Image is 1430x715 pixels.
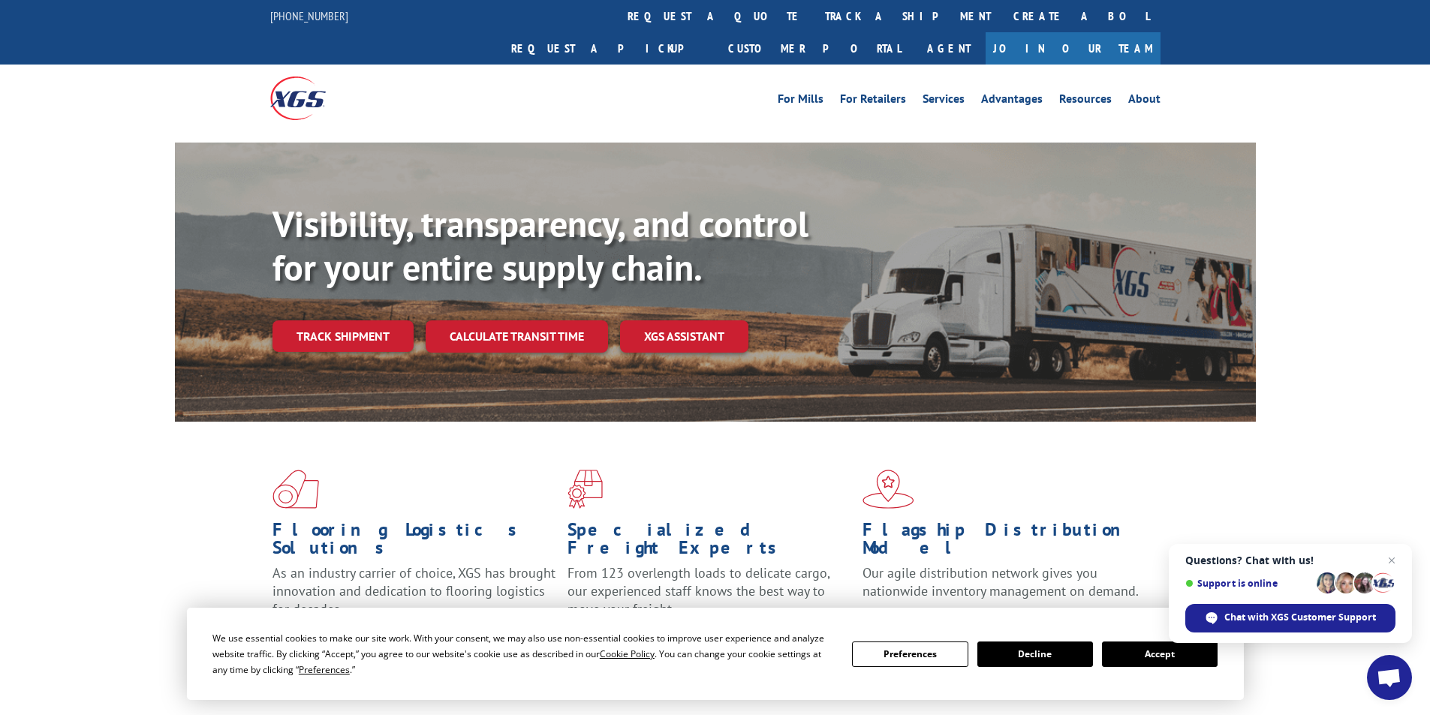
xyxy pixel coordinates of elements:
img: xgs-icon-total-supply-chain-intelligence-red [272,470,319,509]
a: Advantages [981,93,1043,110]
span: Chat with XGS Customer Support [1185,604,1395,632]
a: Services [923,93,965,110]
a: About [1128,93,1161,110]
a: Track shipment [272,320,414,352]
div: Cookie Consent Prompt [187,608,1244,700]
a: For Retailers [840,93,906,110]
button: Accept [1102,641,1218,667]
h1: Specialized Freight Experts [567,521,851,564]
a: Open chat [1367,655,1412,700]
span: Our agile distribution network gives you nationwide inventory management on demand. [863,564,1139,599]
img: xgs-icon-focused-on-flooring-red [567,470,603,509]
img: xgs-icon-flagship-distribution-model-red [863,470,914,509]
span: Cookie Policy [600,647,655,660]
button: Preferences [852,641,968,667]
span: Preferences [299,663,350,676]
a: XGS ASSISTANT [620,320,748,353]
h1: Flooring Logistics Solutions [272,521,556,564]
a: Calculate transit time [426,320,608,353]
span: Support is online [1185,578,1311,589]
span: Questions? Chat with us! [1185,554,1395,566]
a: Agent [912,32,986,65]
a: Request a pickup [500,32,717,65]
b: Visibility, transparency, and control for your entire supply chain. [272,200,808,290]
div: We use essential cookies to make our site work. With your consent, we may also use non-essential ... [212,630,834,677]
h1: Flagship Distribution Model [863,521,1146,564]
p: From 123 overlength loads to delicate cargo, our experienced staff knows the best way to move you... [567,564,851,631]
a: Customer Portal [717,32,912,65]
a: Resources [1059,93,1112,110]
span: Chat with XGS Customer Support [1224,611,1376,624]
span: As an industry carrier of choice, XGS has brought innovation and dedication to flooring logistics... [272,564,555,617]
a: [PHONE_NUMBER] [270,8,348,23]
button: Decline [977,641,1093,667]
a: For Mills [778,93,823,110]
a: Join Our Team [986,32,1161,65]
